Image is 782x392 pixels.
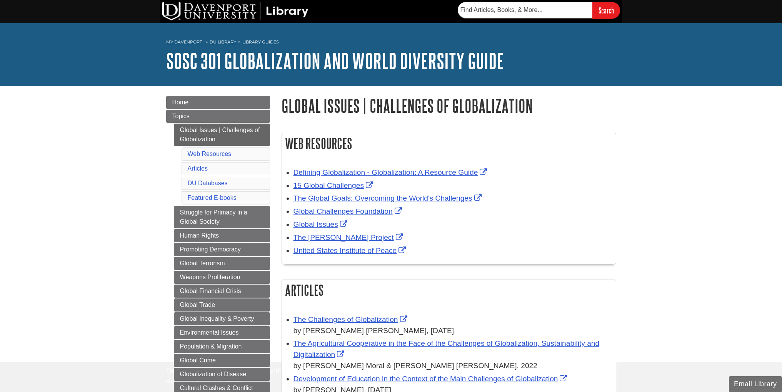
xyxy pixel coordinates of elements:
[293,360,612,372] div: by [PERSON_NAME] Moral & [PERSON_NAME] [PERSON_NAME], 2022
[166,110,270,123] a: Topics
[293,315,409,323] a: Link opens in new window
[293,325,612,337] div: by [PERSON_NAME] [PERSON_NAME], [DATE]
[174,354,270,367] a: Global Crime
[174,257,270,270] a: Global Terrorism
[174,271,270,284] a: Weapons Proliferation
[174,229,270,242] a: Human Rights
[162,2,308,20] img: DU Library
[282,96,616,116] h1: Global Issues | Challenges of Globalization
[166,96,270,109] a: Home
[174,285,270,298] a: Global Financial Crisis
[729,376,782,392] button: Email Library
[293,220,349,228] a: Link opens in new window
[592,2,620,18] input: Search
[293,194,484,202] a: Link opens in new window
[174,326,270,339] a: Environmental Issues
[174,340,270,353] a: Population & Migration
[293,181,375,189] a: Link opens in new window
[293,207,404,215] a: Link opens in new window
[282,280,616,300] h2: Articles
[293,339,600,358] a: Link opens in new window
[458,2,592,18] input: Find Articles, Books, & More...
[174,124,270,146] a: Global Issues | Challenges of Globalization
[174,368,270,381] a: Globalization of Disease
[188,165,208,172] a: Articles
[174,206,270,228] a: Struggle for Primacy in a Global Society
[188,194,237,201] a: Featured E-books
[210,39,236,45] a: DU Library
[188,151,232,157] a: Web Resources
[293,375,569,383] a: Link opens in new window
[174,312,270,325] a: Global Inequality & Poverty
[166,37,616,49] nav: breadcrumb
[458,2,620,18] form: Searches DU Library's articles, books, and more
[166,39,202,45] a: My Davenport
[174,243,270,256] a: Promoting Democracy
[293,233,405,241] a: Link opens in new window
[293,168,489,176] a: Link opens in new window
[242,39,279,45] a: Library Guides
[293,246,408,255] a: Link opens in new window
[174,298,270,312] a: Global Trade
[172,99,189,106] span: Home
[172,113,190,119] span: Topics
[188,180,228,186] a: DU Databases
[282,133,616,154] h2: Web Resources
[166,49,504,73] a: SOSC 301 Globalization and World Diversity Guide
